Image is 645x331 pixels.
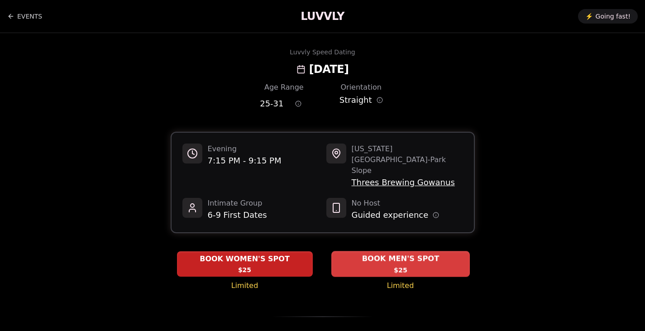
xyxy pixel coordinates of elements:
[377,97,383,103] button: Orientation information
[208,144,282,154] span: Evening
[352,198,440,209] span: No Host
[231,280,258,291] span: Limited
[352,209,429,221] span: Guided experience
[360,254,441,264] span: BOOK MEN'S SPOT
[260,97,283,110] span: 25 - 31
[198,254,291,264] span: BOOK WOMEN'S SPOT
[585,12,593,21] span: ⚡️
[394,265,407,274] span: $25
[208,198,267,209] span: Intimate Group
[596,12,631,21] span: Going fast!
[352,176,463,189] span: Threes Brewing Gowanus
[208,209,267,221] span: 6-9 First Dates
[238,265,251,274] span: $25
[177,251,313,277] button: BOOK WOMEN'S SPOT - Limited
[433,212,439,218] button: Host information
[337,82,385,93] div: Orientation
[387,280,414,291] span: Limited
[352,144,463,176] span: [US_STATE][GEOGRAPHIC_DATA] - Park Slope
[309,62,349,77] h2: [DATE]
[7,7,42,25] a: Back to events
[288,94,308,114] button: Age range information
[290,48,355,57] div: Luvvly Speed Dating
[339,94,372,106] span: Straight
[208,154,282,167] span: 7:15 PM - 9:15 PM
[331,251,470,277] button: BOOK MEN'S SPOT - Limited
[260,82,308,93] div: Age Range
[301,9,344,24] a: LUVVLY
